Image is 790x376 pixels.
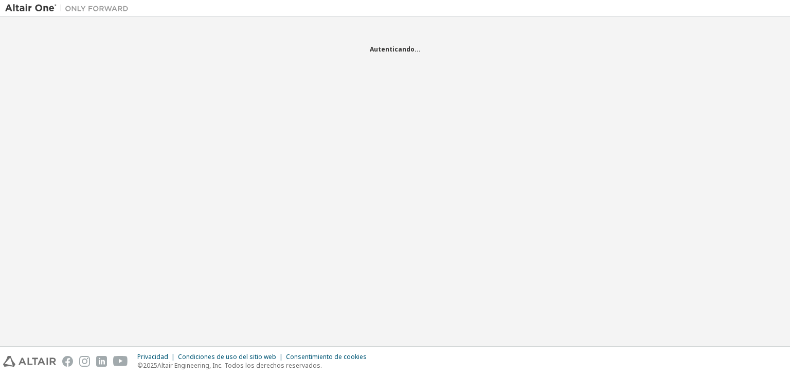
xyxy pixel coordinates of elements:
[96,356,107,367] img: linkedin.svg
[286,352,367,361] font: Consentimiento de cookies
[113,356,128,367] img: youtube.svg
[143,361,157,370] font: 2025
[3,356,56,367] img: altair_logo.svg
[62,356,73,367] img: facebook.svg
[137,361,143,370] font: ©
[5,3,134,13] img: Altair Uno
[157,361,322,370] font: Altair Engineering, Inc. Todos los derechos reservados.
[79,356,90,367] img: instagram.svg
[370,45,421,54] font: Autenticando...
[178,352,276,361] font: Condiciones de uso del sitio web
[137,352,168,361] font: Privacidad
